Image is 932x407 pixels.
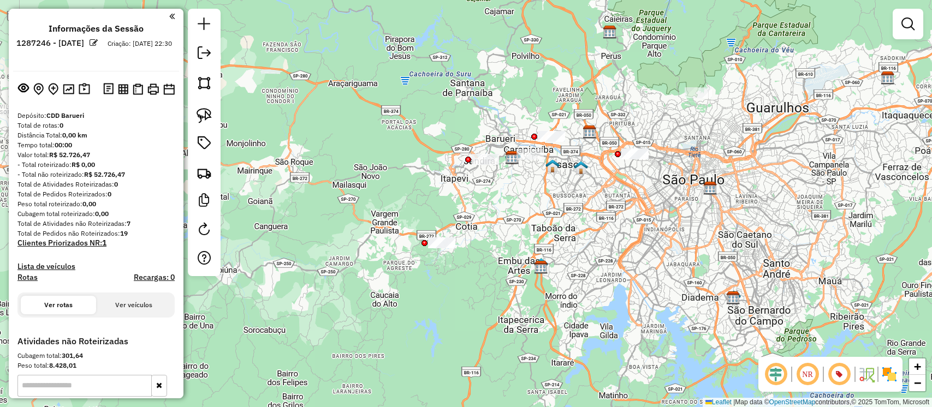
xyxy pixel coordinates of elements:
button: Visualizar Romaneio [130,81,145,97]
div: Atividade não roteirizada - ADEGA DÚ BARRETO NOT [428,237,455,248]
strong: 00:00 [55,141,72,149]
a: Exibir filtros [897,13,919,35]
a: Leaflet [705,398,732,406]
a: Vincular Rótulos [193,132,215,157]
button: Imprimir Rotas [145,81,161,97]
strong: R$ 0,00 [72,160,95,169]
strong: 301,64 [62,351,83,360]
div: Total de rotas: [17,121,175,130]
strong: 0 [114,180,118,188]
button: Logs desbloquear sessão [101,81,116,98]
span: + [914,360,921,373]
div: Total de Atividades Roteirizadas: [17,179,175,189]
div: Valor total: [17,150,175,160]
img: ZumpyCarap1 [507,150,521,164]
strong: 0,00 [95,210,109,218]
img: CDD São Paulo [583,125,597,139]
div: Tempo total: [17,140,175,150]
div: Depósito: [17,111,175,121]
img: Fluxo de ruas [858,366,875,383]
img: DS Teste [545,159,560,173]
div: Peso total roteirizado: [17,199,175,209]
div: Atividade não roteirizada - ALEXANDRE ROLLAND [621,148,649,159]
strong: 0,00 [82,200,96,208]
img: CDD EMBU [534,258,548,272]
div: Cubagem total: [17,351,175,361]
div: Total de Pedidos Roteirizados: [17,189,175,199]
div: Total de Atividades não Roteirizadas: [17,219,175,229]
strong: 7 [127,219,130,228]
button: Painel de Sugestão [76,81,92,98]
h4: Recargas: 0 [134,273,175,282]
img: Exibir/Ocultar setores [881,366,898,383]
strong: 0 [60,121,63,129]
img: CDD Barueri [505,151,519,165]
div: Cubagem total roteirizado: [17,209,175,219]
img: Selecionar atividades - laço [197,108,212,123]
h6: 1287246 - [DATE] [16,38,84,48]
div: Criação: [DATE] 22:30 [103,39,176,49]
div: Peso total: [17,361,175,370]
strong: 0 [108,190,111,198]
img: CDD DIADEMA [727,290,741,304]
h4: Informações da Sessão [49,23,144,34]
h4: Clientes Priorizados NR: [17,238,175,248]
h4: Lista de veículos [17,262,175,271]
button: Centralizar mapa no depósito ou ponto de apoio [31,81,46,98]
a: Clique aqui para minimizar o painel [169,10,175,22]
div: Distância Total: [17,130,175,140]
button: Visualizar relatório de Roteirização [116,81,130,96]
img: CDD Embu [534,260,548,274]
strong: 8.428,01 [49,361,76,369]
a: Criar modelo [193,189,215,214]
span: Ocultar NR [794,361,821,387]
strong: 1 [102,238,106,248]
button: Ver veículos [96,296,171,314]
img: CDD Mooca (Desativado) [703,181,717,195]
strong: R$ 52.726,47 [49,151,90,159]
img: CDD Diadema [726,291,740,305]
button: Ver rotas [21,296,96,314]
img: Selecionar atividades - polígono [197,75,212,91]
a: Criar rota [192,161,216,185]
a: OpenStreetMap [769,398,816,406]
a: Nova sessão e pesquisa [193,13,215,38]
span: Ocultar deslocamento [763,361,789,387]
a: Exportar sessão [193,42,215,67]
button: Disponibilidade de veículos [161,81,177,97]
div: Atividade não roteirizada - CRISTIANO DOS SANTOS [538,131,565,142]
div: Total de Pedidos não Roteirizados: [17,229,175,238]
div: - Total roteirizado: [17,160,175,170]
div: Atividade não roteirizada - COMERCIO DE ALIMENTO Carreta ok , Empilhadeira OK !! [472,154,499,165]
span: − [914,376,921,390]
img: CDD Guarulhos [881,71,895,85]
div: Atividade não roteirizada - CLAUDIA VALERIA DE S [685,87,712,98]
h4: Rotas [17,273,38,282]
div: - Total não roteirizado: [17,170,175,179]
em: Alterar nome da sessão [90,39,98,47]
strong: R$ 52.726,47 [84,170,125,178]
a: Zoom out [909,375,925,391]
button: Otimizar todas as rotas [61,81,76,96]
a: Reroteirizar Sessão [193,218,215,243]
div: Map data © contributors,© 2025 TomTom, Microsoft [703,398,932,407]
strong: 0,00 km [62,131,87,139]
div: Atividade não roteirizada - BAR E MERC. CUNHA XI [517,149,544,160]
h4: Atividades não Roteirizadas [17,336,175,346]
a: Zoom in [909,358,925,375]
span: | [733,398,735,406]
button: Exibir sessão original [16,80,31,98]
strong: CDD Barueri [46,111,84,119]
span: Exibir número da rota [826,361,852,387]
strong: 19 [120,229,128,237]
img: 601 UDC Light Jd. Rochdale [574,160,588,175]
img: Criar rota [197,165,212,181]
button: Adicionar Atividades [46,81,61,98]
img: CDD Norte [603,25,617,39]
